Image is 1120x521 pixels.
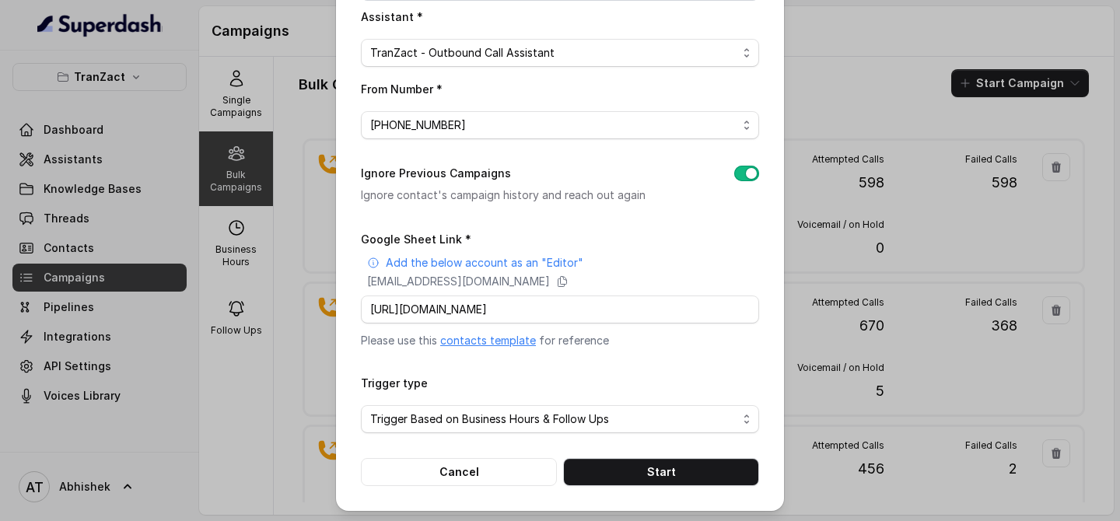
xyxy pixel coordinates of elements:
label: Ignore Previous Campaigns [361,164,511,183]
button: Trigger Based on Business Hours & Follow Ups [361,405,759,433]
p: Ignore contact's campaign history and reach out again [361,186,709,205]
button: TranZact - Outbound Call Assistant [361,39,759,67]
span: TranZact - Outbound Call Assistant [370,44,555,62]
p: Add the below account as an "Editor" [386,255,583,271]
label: Trigger type [361,376,428,390]
label: Assistant * [361,10,423,23]
p: Please use this for reference [361,333,759,348]
label: From Number * [361,82,443,96]
button: [PHONE_NUMBER] [361,111,759,139]
span: Trigger Based on Business Hours & Follow Ups [370,410,609,428]
button: Cancel [361,458,557,486]
a: contacts template [440,334,536,347]
label: Google Sheet Link * [361,233,471,246]
button: Start [563,458,759,486]
span: [PHONE_NUMBER] [370,116,466,135]
p: [EMAIL_ADDRESS][DOMAIN_NAME] [367,274,550,289]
